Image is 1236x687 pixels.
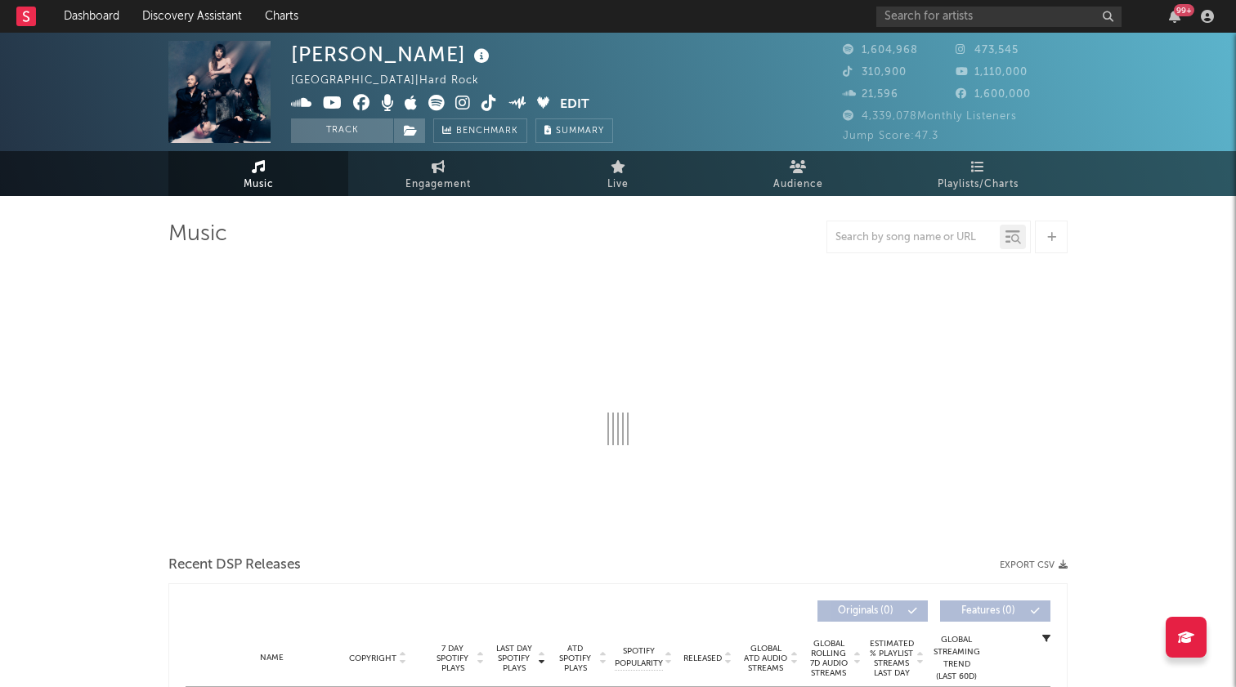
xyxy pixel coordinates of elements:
[817,600,928,622] button: Originals(0)
[843,45,918,56] span: 1,604,968
[828,606,903,616] span: Originals ( 0 )
[940,600,1050,622] button: Features(0)
[806,639,851,678] span: Global Rolling 7D Audio Streams
[291,118,393,143] button: Track
[456,122,518,141] span: Benchmark
[615,645,663,670] span: Spotify Popularity
[535,118,613,143] button: Summary
[348,151,528,196] a: Engagement
[708,151,888,196] a: Audience
[938,175,1019,194] span: Playlists/Charts
[932,634,981,683] div: Global Streaming Trend (Last 60D)
[244,175,274,194] span: Music
[607,175,629,194] span: Live
[291,71,498,91] div: [GEOGRAPHIC_DATA] | Hard Rock
[349,654,396,663] span: Copyright
[492,644,535,673] span: Last Day Spotify Plays
[773,175,823,194] span: Audience
[956,45,1019,56] span: 473,545
[843,111,1017,122] span: 4,339,078 Monthly Listeners
[553,644,597,673] span: ATD Spotify Plays
[1000,560,1068,570] button: Export CSV
[951,606,1026,616] span: Features ( 0 )
[168,151,348,196] a: Music
[843,67,907,78] span: 310,900
[431,644,474,673] span: 7 Day Spotify Plays
[743,644,788,673] span: Global ATD Audio Streams
[683,654,722,663] span: Released
[888,151,1068,196] a: Playlists/Charts
[168,555,301,575] span: Recent DSP Releases
[291,41,494,68] div: [PERSON_NAME]
[956,67,1028,78] span: 1,110,000
[1174,4,1194,16] div: 99 +
[218,652,325,664] div: Name
[528,151,708,196] a: Live
[869,639,914,678] span: Estimated % Playlist Streams Last Day
[827,231,1000,244] input: Search by song name or URL
[1169,10,1180,23] button: 99+
[405,175,471,194] span: Engagement
[843,131,938,141] span: Jump Score: 47.3
[560,95,589,115] button: Edit
[876,7,1122,27] input: Search for artists
[843,89,898,100] span: 21,596
[956,89,1031,100] span: 1,600,000
[556,127,604,136] span: Summary
[433,118,527,143] a: Benchmark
